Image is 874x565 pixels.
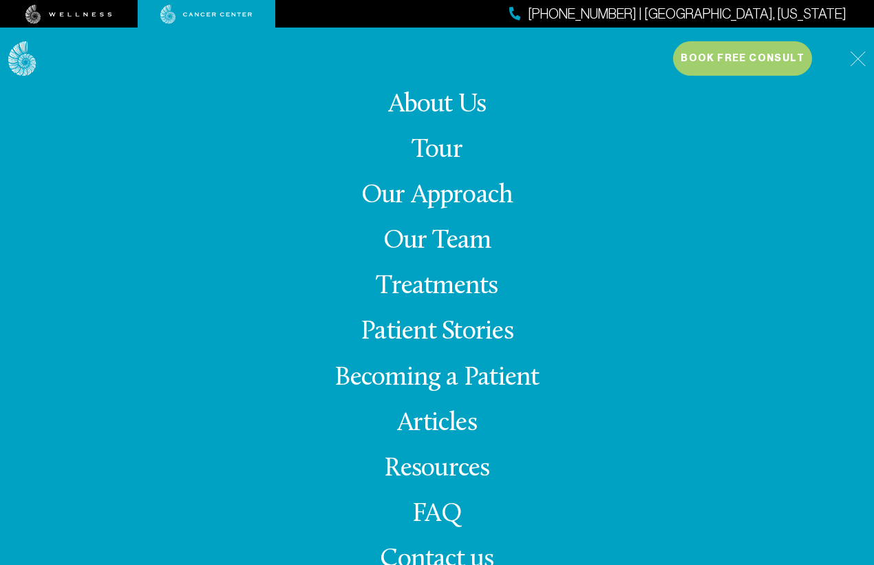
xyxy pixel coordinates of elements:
img: icon-hamburger [850,51,866,67]
a: Resources [384,456,489,482]
a: [PHONE_NUMBER] | [GEOGRAPHIC_DATA], [US_STATE] [509,4,846,24]
a: About Us [388,92,487,118]
img: cancer center [160,5,253,24]
a: Articles [397,410,477,437]
img: wellness [25,5,112,24]
button: Book Free Consult [673,41,812,76]
a: Treatments [376,273,498,300]
a: Becoming a Patient [334,365,539,392]
span: [PHONE_NUMBER] | [GEOGRAPHIC_DATA], [US_STATE] [528,4,846,24]
a: Patient Stories [361,319,513,345]
a: Tour [412,137,462,164]
img: logo [8,41,36,76]
a: Our Team [383,228,491,255]
a: Our Approach [361,182,513,209]
a: FAQ [412,501,462,528]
